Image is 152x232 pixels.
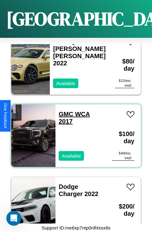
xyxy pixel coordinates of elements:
div: $ 320 est. total [115,78,134,88]
p: Support ID: me6xp7ntp0nlhlxsx8s [41,224,110,232]
iframe: Intercom live chat [6,211,21,226]
div: $ 400 est. total [112,151,134,161]
h3: $ 100 / day [112,124,134,151]
h3: $ 80 / day [115,52,134,78]
p: Available [62,152,81,160]
a: Bentley Rolls-[PERSON_NAME] [PERSON_NAME] 2022 [53,38,106,67]
a: GMC WCA 2017 [59,111,90,125]
h3: $ 200 / day [112,197,134,224]
p: Available [56,79,75,88]
a: Dodge Charger 2022 [59,183,98,197]
div: Give Feedback [3,103,8,129]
